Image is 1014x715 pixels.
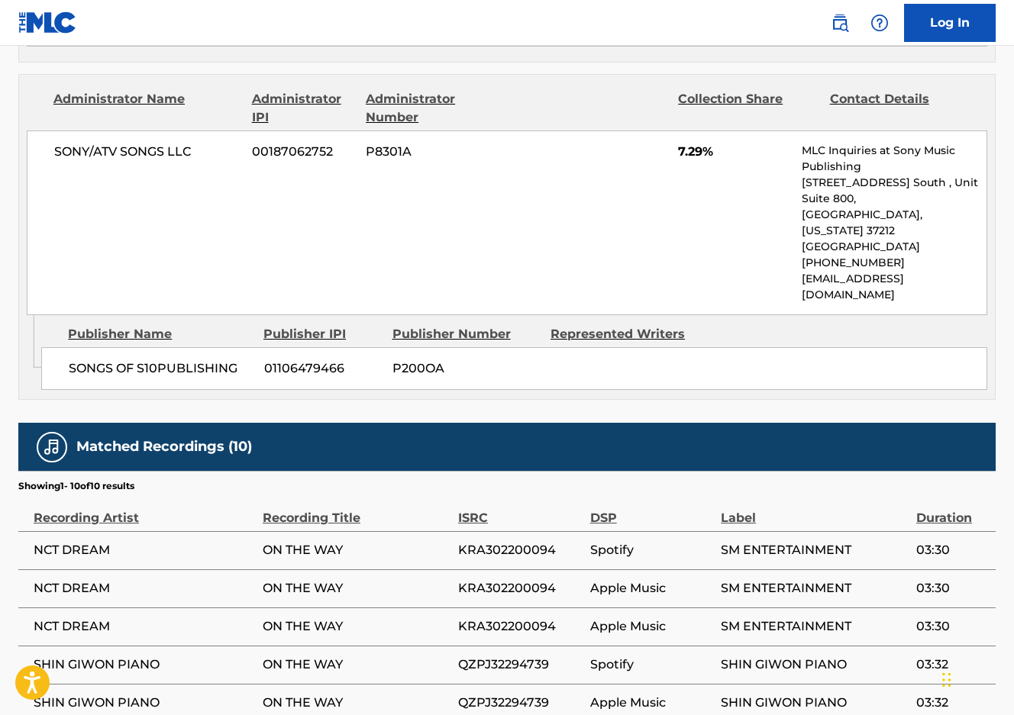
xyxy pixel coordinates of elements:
[802,207,987,239] p: [GEOGRAPHIC_DATA], [US_STATE] 37212
[802,143,987,175] p: MLC Inquiries at Sony Music Publishing
[825,8,855,38] a: Public Search
[34,493,255,527] div: Recording Artist
[392,359,539,378] span: P200OA
[458,541,583,559] span: KRA302200094
[590,579,713,597] span: Apple Music
[54,143,241,161] span: SONY/ATV SONGS LLC
[34,655,255,674] span: SHIN GIWON PIANO
[264,359,381,378] span: 01106479466
[252,90,355,127] div: Administrator IPI
[76,438,252,456] h5: Matched Recordings (10)
[34,694,255,712] span: SHIN GIWON PIANO
[678,90,818,127] div: Collection Share
[263,493,450,527] div: Recording Title
[263,541,450,559] span: ON THE WAY
[43,438,61,456] img: Matched Recordings
[392,325,540,343] div: Publisher Number
[870,14,889,32] img: help
[721,541,909,559] span: SM ENTERTAINMENT
[721,694,909,712] span: SHIN GIWON PIANO
[263,617,450,636] span: ON THE WAY
[53,90,241,127] div: Administrator Name
[721,655,909,674] span: SHIN GIWON PIANO
[802,175,987,207] p: [STREET_ADDRESS] South , Unit Suite 800,
[802,271,987,303] p: [EMAIL_ADDRESS][DOMAIN_NAME]
[590,493,713,527] div: DSP
[458,655,583,674] span: QZPJ32294739
[916,694,988,712] span: 03:32
[916,493,988,527] div: Duration
[802,255,987,271] p: [PHONE_NUMBER]
[916,617,988,636] span: 03:30
[252,143,354,161] span: 00187062752
[366,90,505,127] div: Administrator Number
[864,8,895,38] div: Help
[721,579,909,597] span: SM ENTERTAINMENT
[458,694,583,712] span: QZPJ32294739
[590,617,713,636] span: Apple Music
[18,11,77,34] img: MLC Logo
[263,694,450,712] span: ON THE WAY
[916,579,988,597] span: 03:30
[34,617,255,636] span: NCT DREAM
[938,642,1014,715] iframe: Chat Widget
[904,4,996,42] a: Log In
[590,655,713,674] span: Spotify
[942,657,951,703] div: Drag
[263,655,450,674] span: ON THE WAY
[34,541,255,559] span: NCT DREAM
[831,14,849,32] img: search
[590,694,713,712] span: Apple Music
[721,617,909,636] span: SM ENTERTAINMENT
[34,579,255,597] span: NCT DREAM
[551,325,698,343] div: Represented Writers
[68,325,252,343] div: Publisher Name
[916,541,988,559] span: 03:30
[366,143,505,161] span: P8301A
[458,579,583,597] span: KRA302200094
[458,617,583,636] span: KRA302200094
[590,541,713,559] span: Spotify
[263,579,450,597] span: ON THE WAY
[830,90,970,127] div: Contact Details
[721,493,909,527] div: Label
[69,359,252,378] span: SONGS OF S10PUBLISHING
[802,239,987,255] p: [GEOGRAPHIC_DATA]
[18,479,134,493] p: Showing 1 - 10 of 10 results
[678,143,790,161] span: 7.29%
[263,325,380,343] div: Publisher IPI
[458,493,583,527] div: ISRC
[916,655,988,674] span: 03:32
